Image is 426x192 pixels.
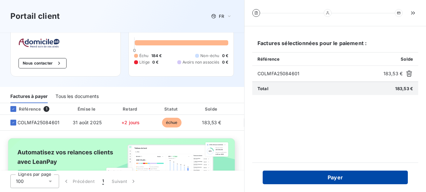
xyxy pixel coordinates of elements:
span: Non-échu [200,53,219,59]
div: Statut [153,106,191,112]
span: 184 € [151,53,162,59]
img: Company logo [19,39,60,48]
h3: Portail client [10,10,60,22]
span: 0 € [152,59,158,65]
div: Tous les documents [56,90,99,103]
div: Solde [193,106,230,112]
span: 100 [16,178,24,185]
span: Solde [401,56,413,62]
span: échue [162,118,182,127]
button: Suivant [108,174,141,188]
button: Nous contacter [19,58,67,68]
span: COLMFA25084601 [257,70,381,77]
span: COLMFA25084601 [18,119,59,126]
span: 183,53 € [202,120,221,125]
div: Référence [5,106,41,112]
span: 1 [102,178,104,185]
button: 1 [98,174,108,188]
span: 0 € [222,59,228,65]
h6: Factures sélectionnées pour le paiement : [252,39,418,52]
span: 0 € [222,53,228,59]
div: Factures à payer [10,90,48,103]
div: Émise le [66,106,108,112]
span: Litige [139,59,150,65]
button: Payer [263,171,408,184]
span: +2 jours [121,120,140,125]
span: 183,53 € [383,70,403,77]
span: FR [219,14,224,19]
div: PDF [233,106,266,112]
span: 183,53 € [395,86,413,91]
span: 0 [133,48,136,53]
span: 31 août 2025 [73,120,102,125]
button: Précédent [59,174,98,188]
span: Référence [257,56,280,62]
div: Retard [111,106,150,112]
span: Échu [139,53,149,59]
span: 1 [44,106,49,112]
span: Avoirs non associés [182,59,219,65]
span: Total [257,86,269,91]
